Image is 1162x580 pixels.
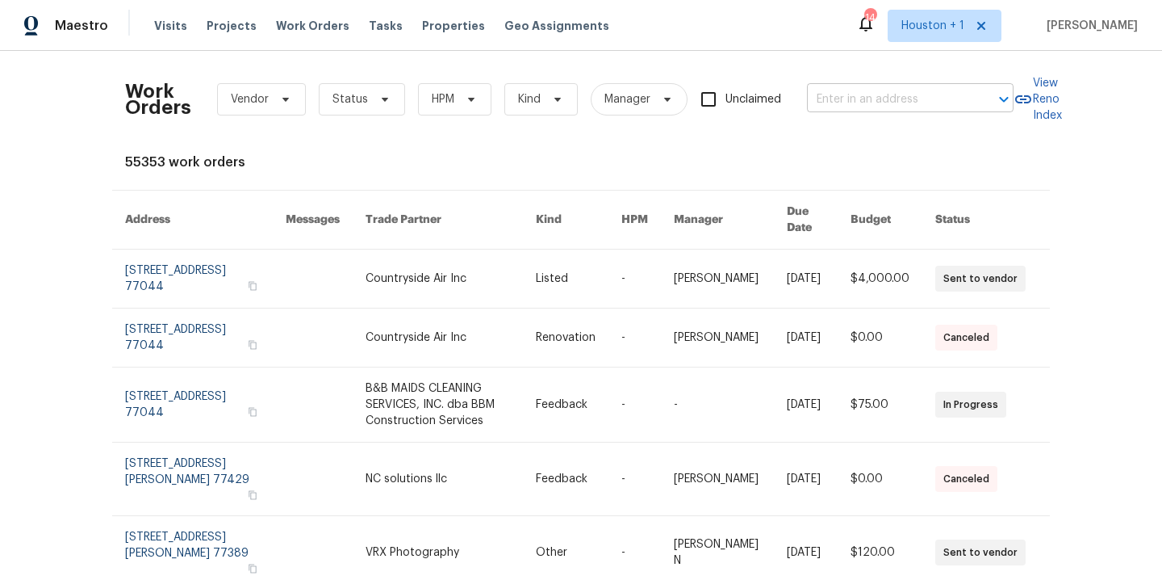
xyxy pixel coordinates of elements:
[125,83,191,116] h2: Work Orders
[353,250,523,309] td: Countryside Air Inc
[353,443,523,516] td: NC solutions llc
[353,191,523,250] th: Trade Partner
[523,309,608,368] td: Renovation
[231,91,269,107] span: Vendor
[353,309,523,368] td: Countryside Air Inc
[55,18,108,34] span: Maestro
[608,443,661,516] td: -
[353,368,523,443] td: B&B MAIDS CLEANING SERVICES, INC. dba BBM Construction Services
[245,338,260,352] button: Copy Address
[725,91,781,108] span: Unclaimed
[125,154,1037,170] div: 55353 work orders
[922,191,1050,250] th: Status
[1040,18,1138,34] span: [PERSON_NAME]
[523,443,608,516] td: Feedback
[608,368,661,443] td: -
[504,18,609,34] span: Geo Assignments
[774,191,838,250] th: Due Date
[245,279,260,293] button: Copy Address
[432,91,454,107] span: HPM
[608,250,661,309] td: -
[276,18,349,34] span: Work Orders
[807,87,968,112] input: Enter in an address
[661,191,774,250] th: Manager
[245,488,260,502] button: Copy Address
[518,91,541,107] span: Kind
[608,309,661,368] td: -
[245,405,260,419] button: Copy Address
[154,18,187,34] span: Visits
[661,443,774,516] td: [PERSON_NAME]
[523,250,608,309] td: Listed
[661,309,774,368] td: [PERSON_NAME]
[864,10,876,26] div: 14
[422,18,485,34] span: Properties
[332,91,368,107] span: Status
[523,191,608,250] th: Kind
[1014,75,1062,124] a: View Reno Index
[604,91,650,107] span: Manager
[901,18,964,34] span: Houston + 1
[661,368,774,443] td: -
[207,18,257,34] span: Projects
[523,368,608,443] td: Feedback
[838,191,922,250] th: Budget
[661,250,774,309] td: [PERSON_NAME]
[608,191,661,250] th: HPM
[112,191,273,250] th: Address
[273,191,353,250] th: Messages
[993,88,1015,111] button: Open
[245,561,260,576] button: Copy Address
[369,20,403,32] span: Tasks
